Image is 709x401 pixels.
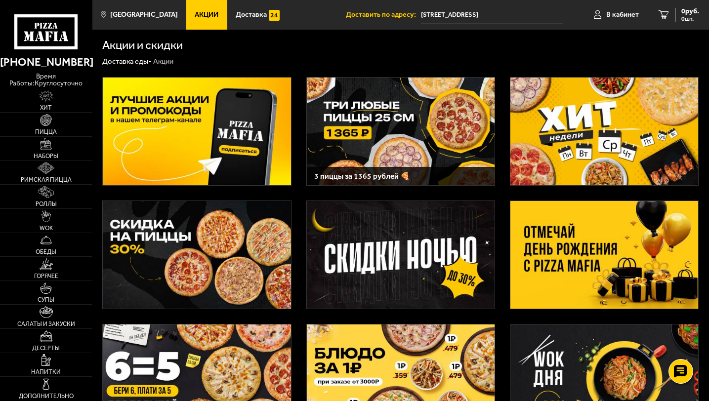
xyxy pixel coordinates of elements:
h3: 3 пиццы за 1365 рублей 🍕 [314,172,487,180]
span: Акции [195,11,218,18]
span: Дополнительно [19,393,74,399]
span: Наборы [34,153,58,159]
span: Доставить по адресу: [346,11,421,18]
span: Салаты и закуски [17,321,75,327]
span: В кабинет [606,11,639,18]
span: Римская пицца [21,177,72,183]
span: Обеды [36,249,56,255]
span: WOK [40,225,53,231]
div: Акции [153,57,173,66]
span: [GEOGRAPHIC_DATA] [110,11,178,18]
span: Пицца [35,129,57,135]
span: Горячее [34,273,58,279]
a: Доставка еды- [102,57,152,66]
span: 0 шт. [681,16,699,22]
img: 15daf4d41897b9f0e9f617042186c801.svg [269,10,280,21]
span: Доставка [236,11,267,18]
span: Роллы [36,201,57,207]
h1: Акции и скидки [102,40,183,51]
span: Десерты [32,345,60,351]
span: Хит [40,105,52,111]
span: Супы [38,297,54,303]
span: 0 руб. [681,8,699,15]
input: Ваш адрес доставки [421,6,563,24]
span: Напитки [31,369,61,375]
a: 3 пиццы за 1365 рублей 🍕 [306,77,495,186]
